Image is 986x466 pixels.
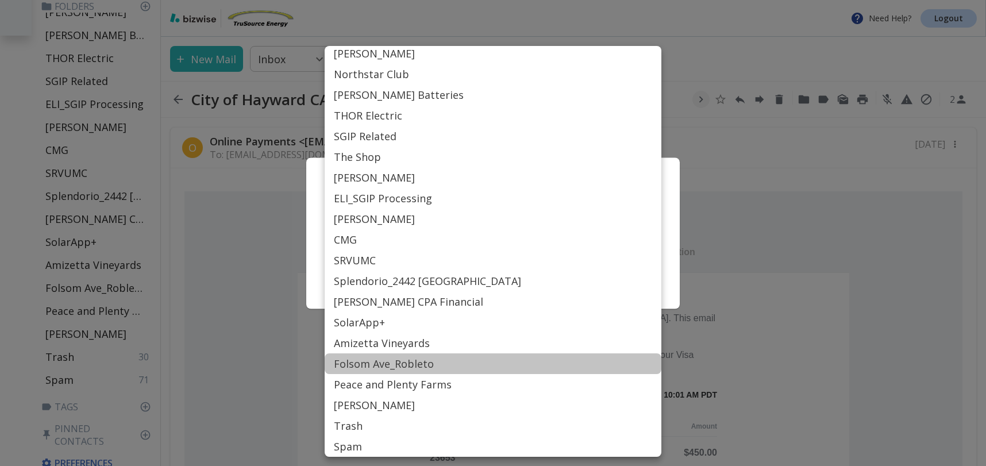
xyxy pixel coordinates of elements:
li: The Shop [325,147,661,167]
li: [PERSON_NAME] [325,167,661,188]
li: CMG [325,229,661,250]
li: Peace and Plenty Farms [325,374,661,395]
li: Trash [325,415,661,436]
li: Folsom Ave_Robleto [325,353,661,374]
li: [PERSON_NAME] [325,209,661,229]
li: THOR Electric [325,105,661,126]
li: Amizetta Vineyards [325,333,661,353]
li: SRVUMC [325,250,661,271]
li: SGIP Related [325,126,661,147]
li: [PERSON_NAME] Batteries [325,84,661,105]
li: Splendorio_2442 [GEOGRAPHIC_DATA] [325,271,661,291]
li: [PERSON_NAME] [325,43,661,64]
li: Northstar Club [325,64,661,84]
li: [PERSON_NAME] [325,395,661,415]
li: ELI_SGIP Processing [325,188,661,209]
li: Spam [325,436,661,457]
li: SolarApp+ [325,312,661,333]
li: [PERSON_NAME] CPA Financial [325,291,661,312]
